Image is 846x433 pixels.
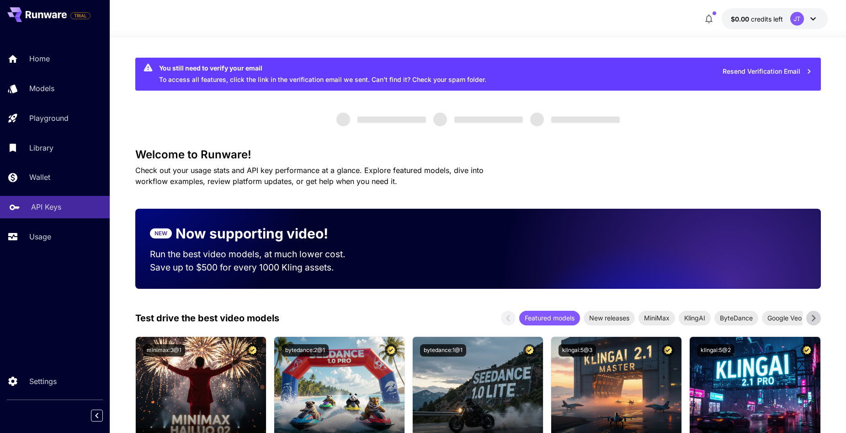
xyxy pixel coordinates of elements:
p: Library [29,142,53,153]
button: Certified Model – Vetted for best performance and includes a commercial license. [523,344,536,357]
div: KlingAI [679,311,711,325]
button: Resend Verification Email [718,62,817,81]
div: Google Veo [762,311,807,325]
h3: Welcome to Runware! [135,148,821,161]
div: JT [790,12,804,26]
p: Usage [29,231,51,242]
span: $0.00 [731,15,751,23]
button: Collapse sidebar [91,410,103,422]
p: API Keys [31,201,61,212]
span: Check out your usage stats and API key performance at a glance. Explore featured models, dive int... [135,166,484,186]
button: bytedance:1@1 [420,344,466,357]
p: Models [29,83,54,94]
span: New releases [584,313,635,323]
span: ByteDance [714,313,758,323]
span: credits left [751,15,783,23]
button: Certified Model – Vetted for best performance and includes a commercial license. [246,344,259,357]
div: To access all features, click the link in the verification email we sent. Can’t find it? Check yo... [159,60,486,88]
button: klingai:5@2 [697,344,734,357]
div: $0.00 [731,14,783,24]
p: Test drive the best video models [135,311,279,325]
p: Settings [29,376,57,387]
button: bytedance:2@1 [282,344,329,357]
button: minimax:3@1 [143,344,185,357]
button: Certified Model – Vetted for best performance and includes a commercial license. [662,344,674,357]
p: Run the best video models, at much lower cost. [150,248,363,261]
p: Wallet [29,172,50,183]
div: New releases [584,311,635,325]
span: Featured models [519,313,580,323]
div: Collapse sidebar [98,407,110,424]
div: You still need to verify your email [159,63,486,73]
button: Certified Model – Vetted for best performance and includes a commercial license. [801,344,813,357]
div: MiniMax [638,311,675,325]
p: Now supporting video! [176,223,328,244]
span: Google Veo [762,313,807,323]
button: Certified Model – Vetted for best performance and includes a commercial license. [385,344,397,357]
button: klingai:5@3 [559,344,596,357]
p: NEW [154,229,167,238]
span: KlingAI [679,313,711,323]
div: ByteDance [714,311,758,325]
p: Save up to $500 for every 1000 Kling assets. [150,261,363,274]
button: $0.00JT [722,8,828,29]
span: TRIAL [71,12,90,19]
span: MiniMax [638,313,675,323]
p: Playground [29,113,69,124]
div: Featured models [519,311,580,325]
span: Add your payment card to enable full platform functionality. [70,10,90,21]
p: Home [29,53,50,64]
